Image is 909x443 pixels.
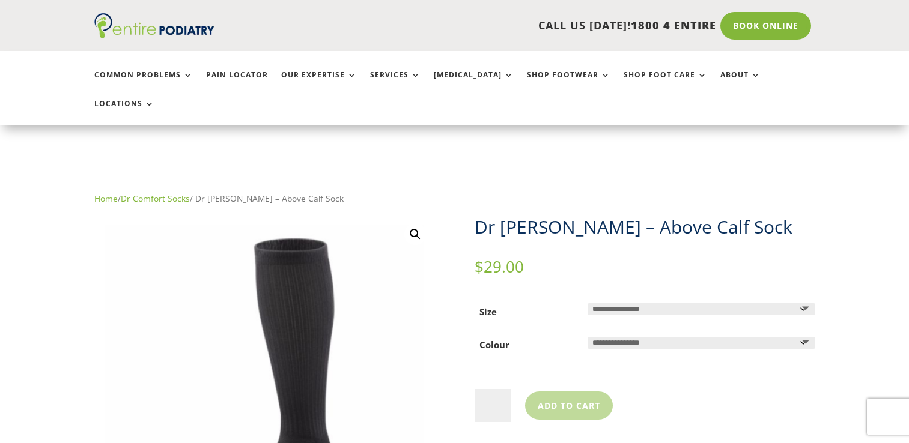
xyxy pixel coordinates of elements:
a: Entire Podiatry [94,29,214,41]
a: Our Expertise [281,71,357,97]
a: Common Problems [94,71,193,97]
img: logo (1) [94,13,214,38]
a: Shop Foot Care [624,71,707,97]
a: Home [94,193,118,204]
a: Shop Footwear [527,71,610,97]
a: Locations [94,100,154,125]
a: [MEDICAL_DATA] [434,71,514,97]
nav: Breadcrumb [94,191,815,206]
h1: Dr [PERSON_NAME] – Above Calf Sock [475,214,815,240]
a: View full-screen image gallery [404,223,426,245]
label: Size [479,306,497,318]
span: 1800 4 ENTIRE [631,18,716,32]
p: CALL US [DATE]! [261,18,716,34]
a: Services [370,71,421,97]
bdi: 29.00 [475,256,524,277]
a: Pain Locator [206,71,268,97]
span: $ [475,256,484,277]
a: About [720,71,761,97]
input: Product quantity [475,389,511,423]
a: Book Online [720,12,811,40]
a: Dr Comfort Socks [121,193,190,204]
label: Colour [479,339,509,351]
button: Add to cart [525,391,613,419]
